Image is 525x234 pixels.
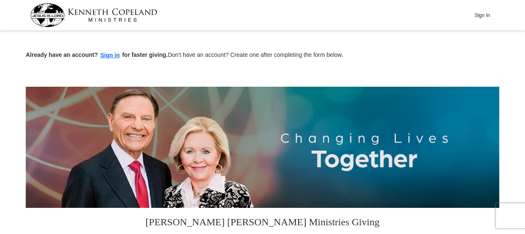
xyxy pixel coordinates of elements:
[470,9,495,22] button: Sign In
[26,51,168,58] strong: Already have an account? for faster giving.
[26,51,499,60] p: Don't have an account? Create one after completing the form below.
[98,51,123,60] button: Sign in
[30,3,157,27] img: kcm-header-logo.svg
